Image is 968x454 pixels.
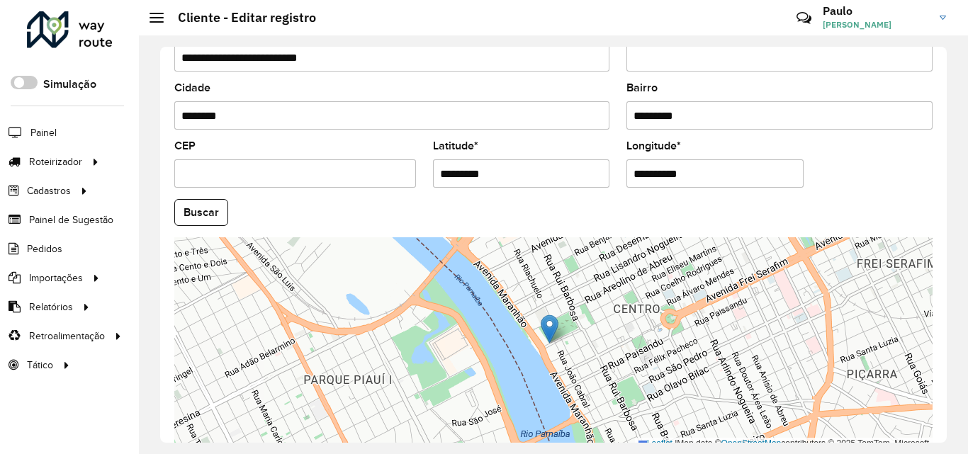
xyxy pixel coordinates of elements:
[174,79,210,96] label: Cidade
[721,438,782,448] a: OpenStreetMap
[433,137,478,154] label: Latitude
[29,329,105,344] span: Retroalimentação
[174,199,228,226] button: Buscar
[27,183,71,198] span: Cadastros
[29,212,113,227] span: Painel de Sugestão
[638,438,672,448] a: Leaflet
[164,10,316,25] h2: Cliente - Editar registro
[174,137,196,154] label: CEP
[635,438,933,450] div: Map data © contributors,© 2025 TomTom, Microsoft
[29,300,73,314] span: Relatórios
[789,3,819,33] a: Contato Rápido
[626,137,681,154] label: Longitude
[29,154,82,169] span: Roteirizador
[29,271,83,285] span: Importações
[30,125,57,140] span: Painel
[675,438,677,448] span: |
[27,358,53,373] span: Tático
[541,314,558,344] img: Marker
[823,18,929,31] span: [PERSON_NAME]
[823,4,929,18] h3: Paulo
[626,79,658,96] label: Bairro
[43,76,96,93] label: Simulação
[27,242,62,256] span: Pedidos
